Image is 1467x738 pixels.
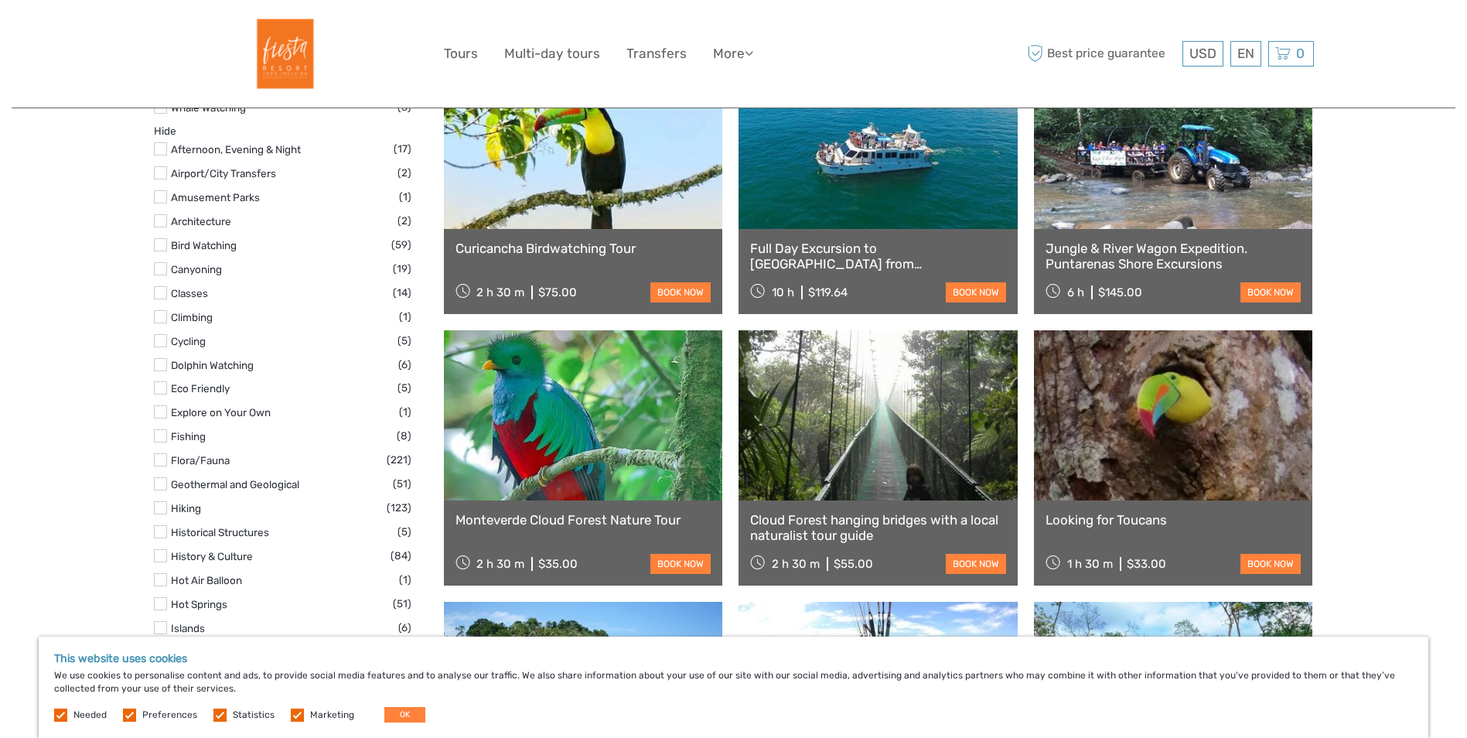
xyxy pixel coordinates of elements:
a: Dolphin Watching [171,359,254,371]
a: Eco Friendly [171,382,230,395]
a: History & Culture [171,550,253,562]
span: 2 h 30 m [476,557,524,571]
a: book now [650,282,711,302]
span: (51) [393,475,411,493]
span: (51) [393,595,411,613]
button: OK [384,707,425,723]
div: $145.00 [1098,285,1142,299]
a: Looking for Toucans [1046,512,1302,528]
span: (1) [399,403,411,421]
span: (6) [398,356,411,374]
p: We're away right now. Please check back later! [22,27,175,39]
a: Amusement Parks [171,191,260,203]
a: Curicancha Birdwatching Tour [455,241,711,256]
span: (5) [397,379,411,397]
a: Canyoning [171,263,222,275]
a: Full Day Excursion to [GEOGRAPHIC_DATA] from [GEOGRAPHIC_DATA] [750,241,1006,272]
div: $75.00 [538,285,577,299]
span: Best price guarantee [1024,41,1179,67]
span: (84) [391,547,411,565]
a: Flora/Fauna [171,454,230,466]
h5: This website uses cookies [54,652,1413,665]
span: (8) [397,427,411,445]
span: (2) [397,212,411,230]
span: 0 [1294,46,1307,61]
span: 1 h 30 m [1067,557,1113,571]
span: (2) [397,164,411,182]
a: book now [650,554,711,574]
a: Islands [171,622,205,634]
span: (6) [398,619,411,637]
a: Geothermal and Geological [171,478,299,490]
span: 2 h 30 m [476,285,524,299]
div: We use cookies to personalise content and ads, to provide social media features and to analyse ou... [39,637,1428,738]
div: $119.64 [808,285,848,299]
a: Cycling [171,335,206,347]
a: Historical Structures [171,526,269,538]
a: Airport/City Transfers [171,167,276,179]
label: Preferences [142,709,197,722]
a: book now [946,282,1006,302]
label: Needed [73,709,107,722]
a: book now [1240,554,1301,574]
a: book now [946,554,1006,574]
span: (59) [391,236,411,254]
a: Architecture [171,215,231,227]
button: Open LiveChat chat widget [178,24,196,43]
span: (1) [399,308,411,326]
span: (1) [399,571,411,589]
a: Cloud Forest hanging bridges with a local naturalist tour guide [750,512,1006,544]
a: More [713,43,753,65]
a: Fishing [171,430,206,442]
span: (5) [397,523,411,541]
a: Hot Air Balloon [171,574,242,586]
a: Hiking [171,502,201,514]
a: Monteverde Cloud Forest Nature Tour [455,512,711,528]
a: Climbing [171,311,213,323]
a: Classes [171,287,208,299]
span: (5) [397,332,411,350]
a: Hide [154,125,176,137]
a: Tours [444,43,478,65]
img: Fiesta Resort [241,12,325,96]
a: Bird Watching [171,239,237,251]
div: $55.00 [834,557,873,571]
a: Hot Springs [171,598,227,610]
span: (221) [387,451,411,469]
span: 10 h [772,285,794,299]
span: 6 h [1067,285,1084,299]
label: Statistics [233,709,275,722]
span: USD [1189,46,1216,61]
span: (14) [393,284,411,302]
div: EN [1230,41,1261,67]
span: 2 h 30 m [772,557,820,571]
label: Marketing [310,709,354,722]
span: (123) [387,499,411,517]
a: book now [1240,282,1301,302]
span: (17) [394,140,411,158]
a: Transfers [626,43,687,65]
a: Afternoon, Evening & Night [171,143,301,155]
a: Explore on Your Own [171,406,271,419]
span: (19) [393,260,411,278]
span: (1) [399,188,411,206]
div: $33.00 [1127,557,1166,571]
a: Multi-day tours [504,43,600,65]
div: $35.00 [538,557,578,571]
a: Jungle & River Wagon Expedition. Puntarenas Shore Excursions [1046,241,1302,272]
